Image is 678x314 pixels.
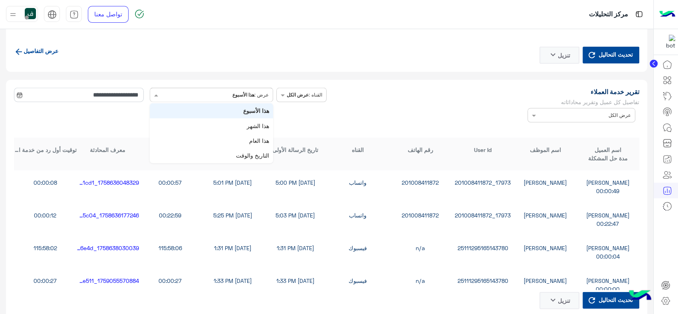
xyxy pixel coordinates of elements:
img: tab [69,10,79,19]
span: تحديث التحاليل [597,294,635,305]
div: 00:00:49 [577,187,639,195]
a: عرض التفاصيل [14,47,58,54]
div: مدة حل المشكلة [577,154,639,162]
div: [PERSON_NAME] [514,276,577,285]
div: 00:22:47 [577,219,639,228]
a: تواصل معنا [88,6,129,23]
button: تنزيلkeyboard_arrow_down [539,292,579,309]
div: 25111295165143780 [452,276,514,285]
div: 00:00:12 [14,211,77,219]
div: [PERSON_NAME] [577,211,639,219]
div: واتساب [327,211,389,219]
div: فيسبوك [327,276,389,285]
div: n/a [389,244,452,252]
img: 101148596323591 [661,35,675,49]
div: واتساب [327,178,389,187]
img: profile [8,10,18,20]
div: 00:00:00 [577,285,639,293]
div: [PERSON_NAME] [577,276,639,285]
div: 1758636048329_c57166ab-12b3-49ae-97d6-60398d1a1cd1 [77,178,139,187]
div: اسم الموظف [514,146,577,154]
span: تحديث التحاليل [597,49,635,60]
h1: تقرير خدمة العملاء [329,88,639,96]
img: tab [48,10,57,19]
button: تحديث التحاليل [583,292,639,309]
img: userImage [25,8,36,19]
ng-dropdown-panel: Options list [150,103,274,163]
p: مركز التحليلات [589,9,628,20]
button: تحديث التحاليل [583,47,639,63]
div: 1758636177246_feda2536-6b75-470e-9eba-b3df11ff5c04 [77,211,139,219]
div: User Id [452,146,514,154]
div: [PERSON_NAME] [577,178,639,187]
div: [PERSON_NAME] [514,211,577,219]
img: Logo [659,6,675,23]
div: [PERSON_NAME] [577,244,639,252]
div: 00:00:57 [139,178,202,187]
div: رقم الهاتف [389,146,452,154]
div: توقيت أول رد من خدمة العملاء [14,146,77,154]
span: التاريخ والوقت [236,152,269,159]
div: 00:00:27 [139,276,202,285]
div: [DATE] 5:00 PM [264,178,327,187]
div: فيسبوك [327,244,389,252]
div: [DATE] 1:33 PM [202,276,264,285]
div: معرف المحادثة [77,146,139,154]
div: [DATE] 5:01 PM [202,178,264,187]
span: هذا العام [249,137,269,144]
div: 00:00:08 [14,178,77,187]
div: [DATE] 1:33 PM [264,276,327,285]
div: 17973_201008411872 [452,211,514,219]
div: [DATE] 1:31 PM [202,244,264,252]
div: [PERSON_NAME] [514,244,577,252]
img: tab [634,9,644,19]
i: keyboard_arrow_down [548,50,558,59]
span: هذا الأسبوع [243,107,269,114]
button: تنزيلkeyboard_arrow_down [539,47,579,64]
span: هذا الشهر [247,122,269,129]
div: اسم العميل [577,146,639,154]
div: 115:58:06 [139,244,202,252]
div: 115:58:02 [14,244,77,252]
div: 17973_201008411872 [452,178,514,187]
div: مدة الجلسة [139,146,202,154]
div: 00:00:04 [577,252,639,261]
div: 1758638030039_2ad2cd00-3bcf-427a-a877-090f0cab6e4d [77,244,139,252]
div: 201008411872 [389,178,452,187]
div: 00:00:27 [14,276,77,285]
img: hulul-logo.png [626,282,654,310]
div: [DATE] 5:03 PM [264,211,327,219]
div: 25111295165143780 [452,244,514,252]
div: 201008411872 [389,211,452,219]
img: spinner [135,9,144,19]
i: keyboard_arrow_down [548,295,558,305]
div: n/a [389,276,452,285]
div: القناه [327,146,389,154]
div: تاريخ الرسالة الأولى [264,146,327,154]
div: 1759055570884_c38db516-7ab1-47a5-96b1-228152e6e511 [77,276,139,285]
a: tab [66,6,82,23]
div: [PERSON_NAME] [514,178,577,187]
div: [DATE] 5:25 PM [202,211,264,219]
div: [DATE] 1:31 PM [264,244,327,252]
h5: تفاصيل كل عميل وتقرير محاداثاته [329,99,639,105]
div: 00:22:59 [139,211,202,219]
